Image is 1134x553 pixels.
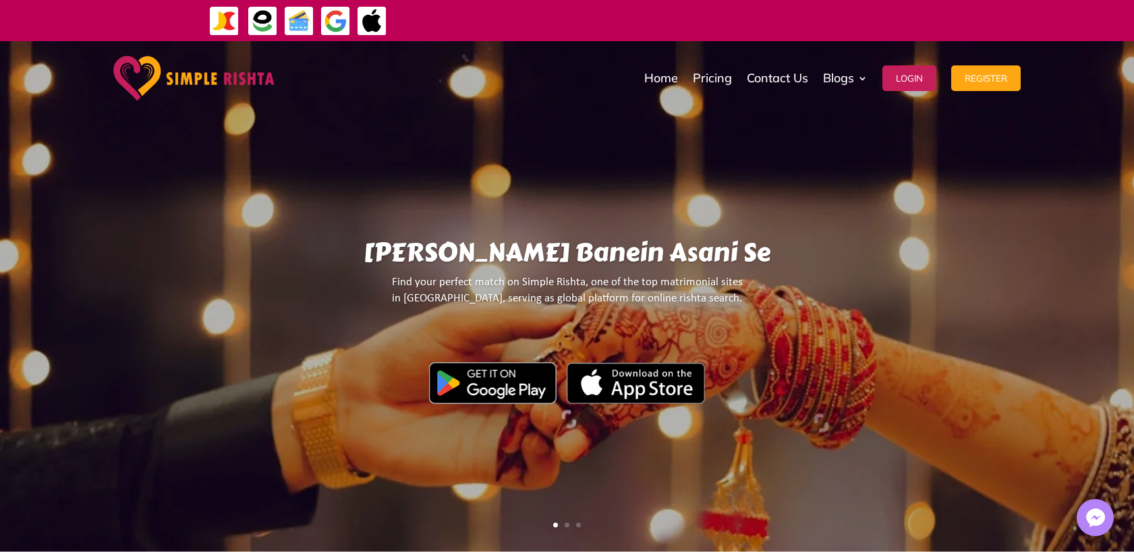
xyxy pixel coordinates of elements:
[882,45,936,112] a: Login
[951,65,1021,91] button: Register
[148,237,986,274] h1: [PERSON_NAME] Banein Asani Se
[576,523,581,527] a: 3
[148,274,986,318] p: Find your perfect match on Simple Rishta, one of the top matrimonial sites in [GEOGRAPHIC_DATA], ...
[823,45,868,112] a: Blogs
[429,362,557,404] img: Google Play
[747,45,808,112] a: Contact Us
[693,45,732,112] a: Pricing
[644,45,678,112] a: Home
[553,523,558,527] a: 1
[320,6,351,36] img: GooglePay-icon
[209,6,239,36] img: JazzCash-icon
[882,65,936,91] button: Login
[565,523,569,527] a: 2
[284,6,314,36] img: Credit Cards
[1082,504,1109,531] img: Messenger
[357,6,387,36] img: ApplePay-icon
[951,45,1021,112] a: Register
[248,6,278,36] img: EasyPaisa-icon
